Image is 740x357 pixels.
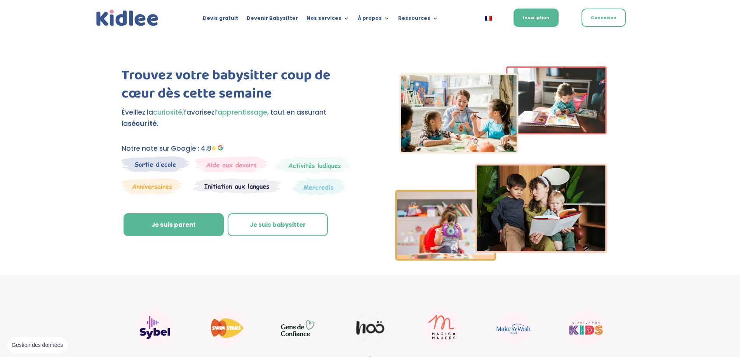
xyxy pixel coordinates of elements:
[514,9,559,27] a: Inscription
[122,306,188,349] div: 8 / 22
[496,312,531,343] img: Make a wish
[265,310,331,345] div: 10 / 22
[214,108,267,117] span: l’apprentissage
[568,310,603,345] img: startup for kids
[481,308,547,347] div: 13 / 22
[203,16,238,24] a: Devis gratuit
[153,108,184,117] span: curiosité,
[228,213,328,237] a: Je suis babysitter
[395,254,607,263] picture: Imgs-2
[122,107,357,129] p: Éveillez la favorisez , tout en assurant la
[353,311,388,345] img: Noo
[281,320,316,336] img: GDC
[193,306,259,349] div: 9 / 22
[306,16,349,24] a: Nos services
[425,310,460,345] img: Magic makers
[209,310,244,345] img: Swim stars
[94,8,160,28] a: Kidlee Logo
[124,213,224,237] a: Je suis parent
[193,178,281,194] img: Atelier thematique
[247,16,298,24] a: Devenir Babysitter
[122,66,357,107] h1: Trouvez votre babysitter coup de cœur dès cette semaine
[485,16,492,21] img: Français
[274,156,351,174] img: Mercredi
[337,307,403,349] div: 11 / 22
[137,310,172,345] img: Sybel
[122,156,190,172] img: Sortie decole
[195,156,268,172] img: weekends
[128,119,158,128] strong: sécurité.
[7,337,68,354] button: Gestion des données
[94,8,160,28] img: logo_kidlee_bleu
[293,178,345,196] img: Thematique
[582,9,626,27] a: Connexion
[553,306,619,349] div: 14 / 22
[122,143,357,154] p: Notre note sur Google : 4.8
[398,16,438,24] a: Ressources
[409,306,475,349] div: 12 / 22
[122,178,182,194] img: Anniversaire
[12,342,63,349] span: Gestion des données
[358,16,390,24] a: À propos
